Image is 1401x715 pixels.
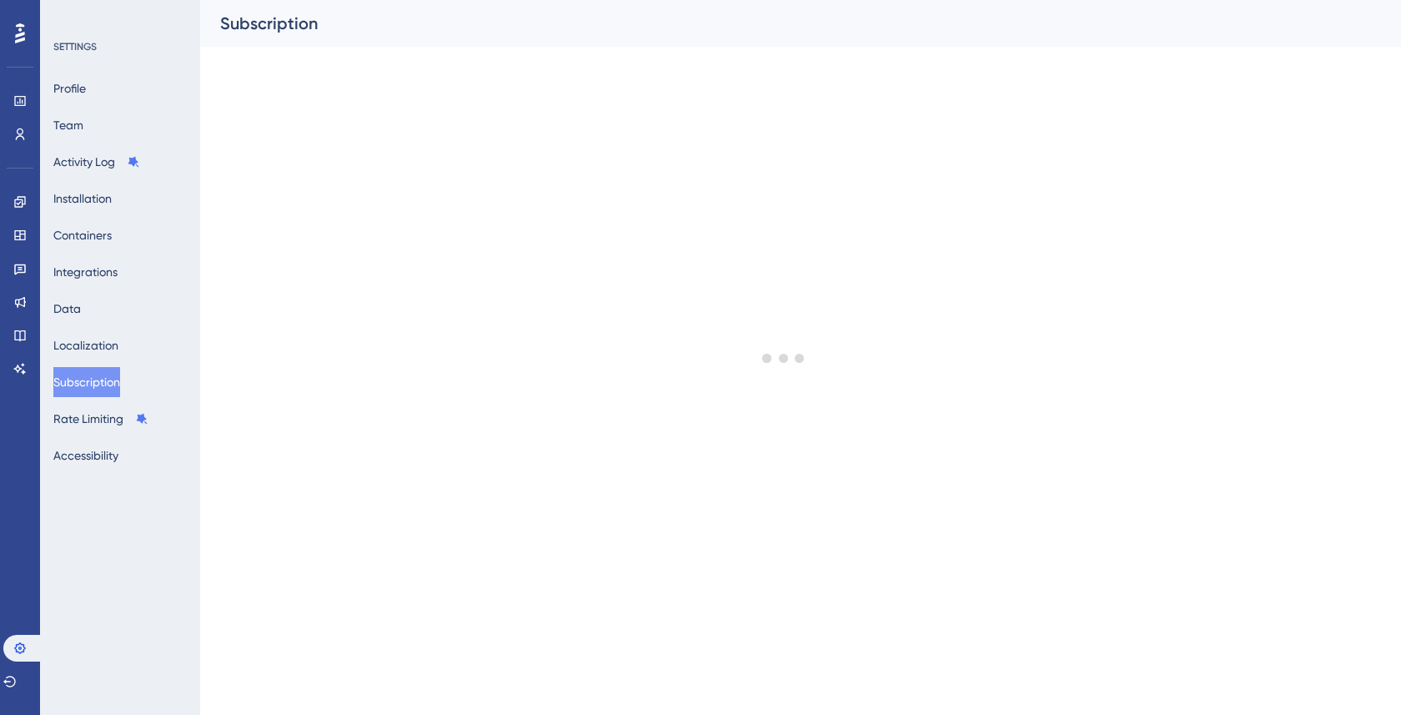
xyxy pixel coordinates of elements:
[53,73,86,103] button: Profile
[53,330,118,360] button: Localization
[53,257,118,287] button: Integrations
[53,147,140,177] button: Activity Log
[53,40,188,53] div: SETTINGS
[53,367,120,397] button: Subscription
[53,441,118,471] button: Accessibility
[53,294,81,324] button: Data
[53,404,148,434] button: Rate Limiting
[53,110,83,140] button: Team
[220,12,1339,35] div: Subscription
[53,184,112,214] button: Installation
[53,220,112,250] button: Containers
